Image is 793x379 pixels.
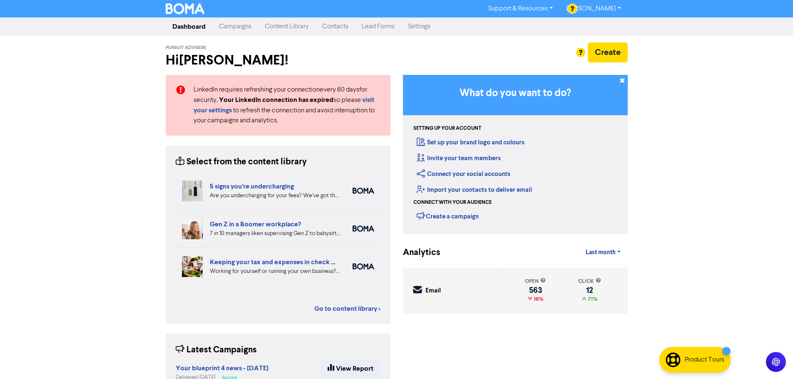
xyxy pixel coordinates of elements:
[210,258,416,266] a: Keeping your tax and expenses in check when you are self-employed
[353,225,374,232] img: boma
[417,170,510,178] a: Connect your social accounts
[219,96,333,104] strong: Your LinkedIn connection has expired
[166,3,205,14] img: BOMA Logo
[353,188,374,194] img: boma_accounting
[578,287,601,294] div: 12
[401,18,437,35] a: Settings
[210,191,340,200] div: Are you undercharging for your fees? We’ve got the five warning signs that can help you diagnose ...
[210,182,294,191] a: 5 signs you’re undercharging
[586,296,597,302] span: 71%
[187,85,387,126] div: LinkedIn requires refreshing your connection every 60 days for security. so please to refresh the...
[425,286,441,296] div: Email
[689,289,793,379] iframe: Chat Widget
[210,220,301,228] a: Gen Z in a Boomer workplace?
[176,344,257,357] div: Latest Campaigns
[258,18,316,35] a: Content Library
[166,18,212,35] a: Dashboard
[482,2,559,15] a: Support & Resources
[413,199,492,206] div: Connect with your audience
[176,364,268,372] strong: Your blueprint 4 news - [DATE]
[321,360,380,377] a: View Report
[532,296,543,302] span: 16%
[579,244,627,261] a: Last month
[403,246,430,259] div: Analytics
[525,277,546,285] div: open
[166,45,206,51] span: Pursuit Advisers
[314,304,380,314] a: Go to content library >
[586,249,616,256] span: Last month
[194,97,374,114] a: visit your settings
[417,186,532,194] a: Import your contacts to deliver email
[578,277,601,285] div: click
[176,365,268,372] a: Your blueprint 4 news - [DATE]
[210,229,340,238] div: 7 in 10 managers liken supervising Gen Z to babysitting or parenting. But is your people manageme...
[525,287,546,294] div: 563
[166,52,390,68] h2: Hi [PERSON_NAME] !
[417,154,501,162] a: Invite your team members
[212,18,258,35] a: Campaigns
[353,263,374,270] img: boma_accounting
[355,18,401,35] a: Lead Forms
[415,87,615,99] h3: What do you want to do?
[176,156,307,168] div: Select from the content library
[403,75,628,234] div: Getting Started in BOMA
[413,125,481,132] div: Setting up your account
[210,267,340,276] div: Working for yourself or running your own business? Setup robust systems for expenses & tax requir...
[559,2,627,15] a: [PERSON_NAME]
[417,210,479,222] div: Create a campaign
[417,139,525,146] a: Set up your brand logo and colours
[316,18,355,35] a: Contacts
[588,42,628,62] button: Create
